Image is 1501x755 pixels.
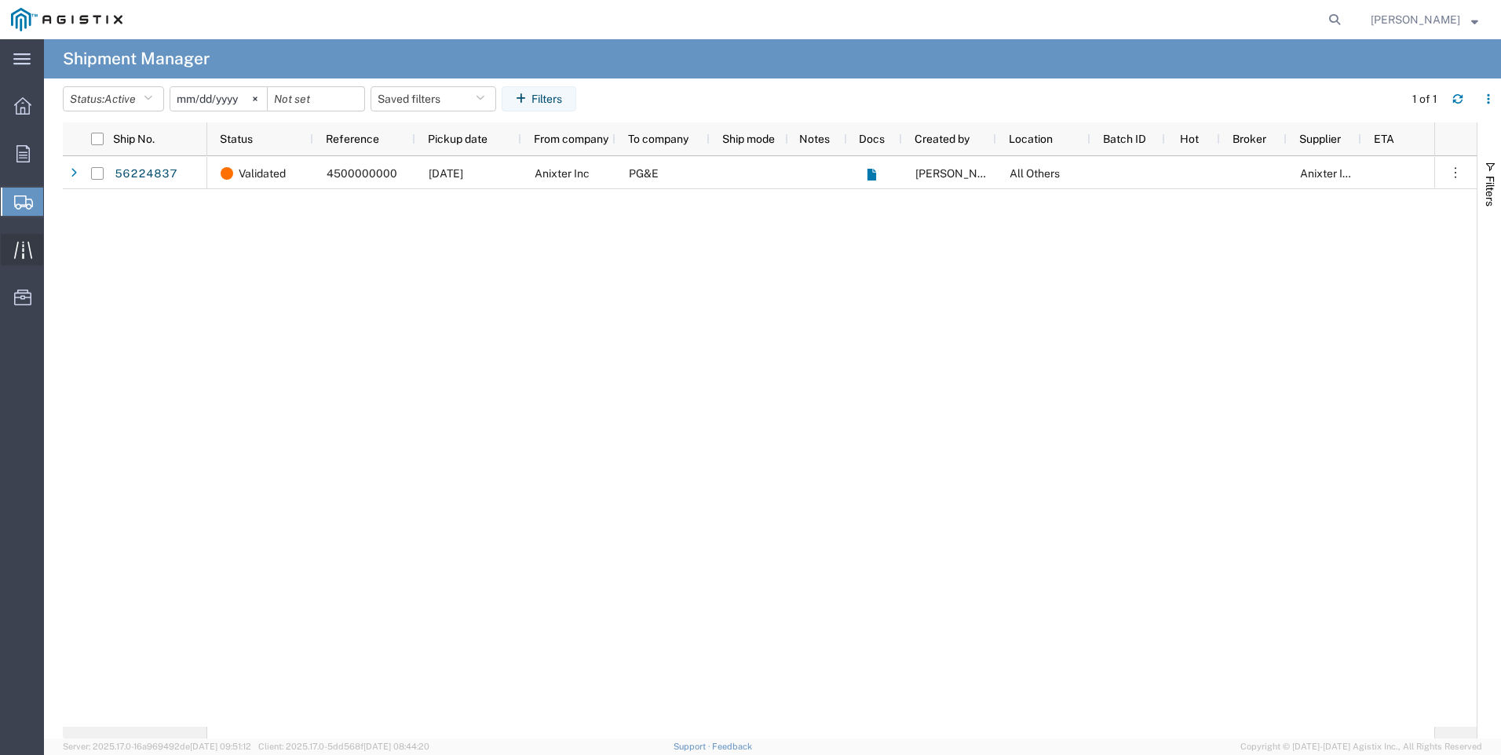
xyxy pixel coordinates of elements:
span: Anixter Inc [1300,167,1355,180]
a: Support [674,742,713,751]
span: 4500000000 [327,167,397,180]
span: Filters [1484,176,1496,206]
span: [DATE] 08:44:20 [363,742,429,751]
a: Feedback [712,742,752,751]
input: Not set [170,87,267,111]
span: Reference [326,133,379,145]
span: All Others [1010,167,1060,180]
span: Pickup date [428,133,488,145]
button: Saved filters [371,86,496,111]
span: Rick Judd [915,167,1005,180]
span: Ship No. [113,133,155,145]
span: Ship mode [722,133,775,145]
span: Active [104,93,136,105]
span: From company [534,133,608,145]
span: PG&E [629,167,659,180]
button: Status:Active [63,86,164,111]
span: To company [628,133,688,145]
span: Broker [1233,133,1266,145]
span: Anixter Inc [535,167,590,180]
div: 1 of 1 [1412,91,1440,108]
button: Filters [502,86,576,111]
span: Copyright © [DATE]-[DATE] Agistix Inc., All Rights Reserved [1240,740,1482,753]
span: Client: 2025.17.0-5dd568f [258,742,429,751]
span: 07/21/2025 [429,167,463,180]
span: Created by [915,133,970,145]
span: Supplier [1299,133,1341,145]
span: Hot [1180,133,1199,145]
h4: Shipment Manager [63,39,210,78]
span: Docs [859,133,885,145]
input: Not set [268,87,364,111]
span: ETA [1374,133,1394,145]
button: [PERSON_NAME] [1370,10,1479,29]
span: Validated [239,157,286,190]
img: logo [11,8,122,31]
span: Batch ID [1103,133,1146,145]
span: [DATE] 09:51:12 [190,742,251,751]
span: Location [1009,133,1053,145]
a: 56224837 [114,162,178,187]
span: Server: 2025.17.0-16a969492de [63,742,251,751]
span: Rick Judd [1371,11,1460,28]
span: Notes [799,133,830,145]
span: Status [220,133,253,145]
